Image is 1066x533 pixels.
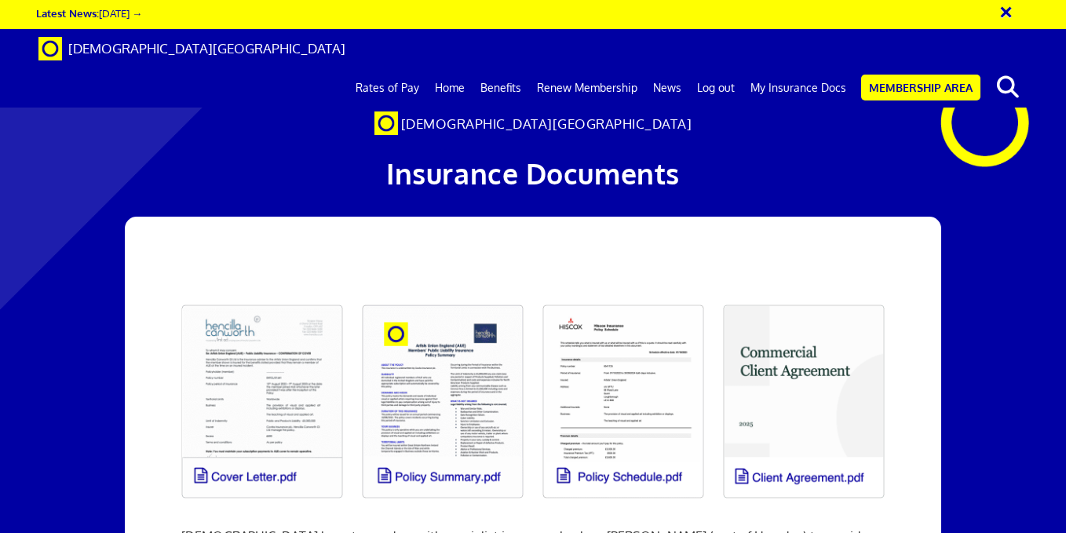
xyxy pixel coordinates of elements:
[36,6,99,20] strong: Latest News:
[68,40,345,57] span: [DEMOGRAPHIC_DATA][GEOGRAPHIC_DATA]
[386,155,680,191] span: Insurance Documents
[743,68,854,108] a: My Insurance Docs
[427,68,473,108] a: Home
[36,6,142,20] a: Latest News:[DATE] →
[984,71,1031,104] button: search
[27,29,357,68] a: Brand [DEMOGRAPHIC_DATA][GEOGRAPHIC_DATA]
[401,115,692,132] span: [DEMOGRAPHIC_DATA][GEOGRAPHIC_DATA]
[348,68,427,108] a: Rates of Pay
[861,75,980,100] a: Membership Area
[645,68,689,108] a: News
[689,68,743,108] a: Log out
[473,68,529,108] a: Benefits
[529,68,645,108] a: Renew Membership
